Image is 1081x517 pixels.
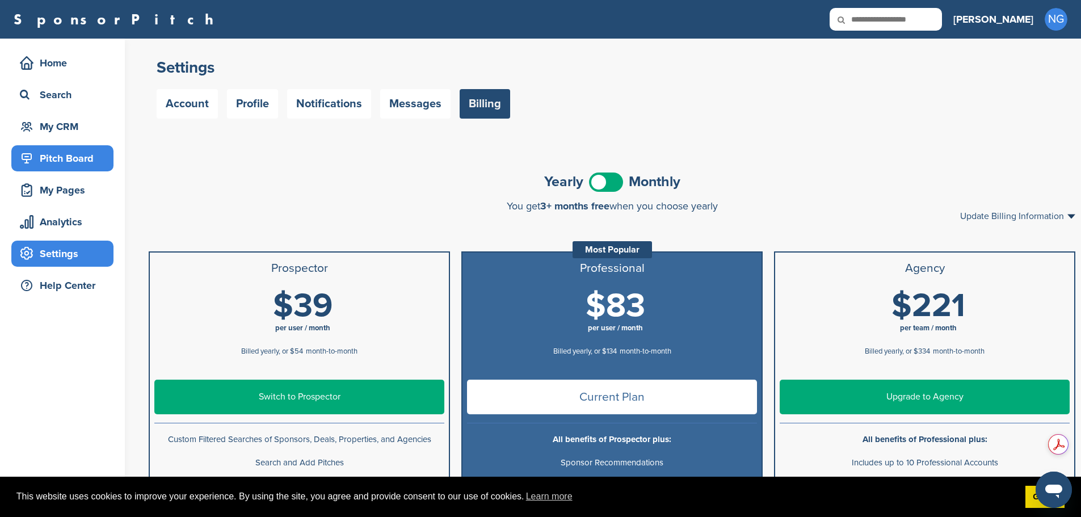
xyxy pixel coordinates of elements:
span: $39 [273,286,333,326]
span: per team / month [900,323,957,333]
div: My CRM [17,116,113,137]
a: Update Billing Information [960,212,1075,221]
p: Sponsor Recommendations [467,456,757,470]
span: month-to-month [620,347,671,356]
h3: [PERSON_NAME] [953,11,1033,27]
span: month-to-month [306,347,357,356]
a: Upgrade to Agency [780,380,1070,414]
div: My Pages [17,180,113,200]
span: 3+ months free [540,200,609,212]
div: Home [17,53,113,73]
p: Includes up to 10 Professional Accounts [780,456,1070,470]
a: dismiss cookie message [1025,486,1065,508]
span: Billed yearly, or $134 [553,347,617,356]
a: Analytics [11,209,113,235]
a: Profile [227,89,278,119]
span: Billed yearly, or $54 [241,347,303,356]
a: Help Center [11,272,113,299]
a: Search [11,82,113,108]
a: Messages [380,89,451,119]
span: Billed yearly, or $334 [865,347,930,356]
div: Help Center [17,275,113,296]
iframe: Button to launch messaging window [1036,472,1072,508]
a: Home [11,50,113,76]
a: Pitch Board [11,145,113,171]
a: Settings [11,241,113,267]
p: Search and Add Pitches [154,456,444,470]
a: learn more about cookies [524,488,574,505]
a: My CRM [11,114,113,140]
h2: Settings [157,57,1067,78]
a: Switch to Prospector [154,380,444,414]
a: Notifications [287,89,371,119]
span: $83 [586,286,645,326]
b: All benefits of Professional plus: [863,434,987,444]
span: Yearly [544,175,583,189]
span: NG [1045,8,1067,31]
h3: Professional [467,262,757,275]
div: Pitch Board [17,148,113,169]
span: per user / month [275,323,330,333]
div: Settings [17,243,113,264]
span: per user / month [588,323,643,333]
p: Custom Filtered Searches of Sponsors, Deals, Properties, and Agencies [154,432,444,447]
a: Billing [460,89,510,119]
div: You get when you choose yearly [149,200,1075,212]
div: Most Popular [573,241,652,258]
div: Analytics [17,212,113,232]
span: This website uses cookies to improve your experience. By using the site, you agree and provide co... [16,488,1016,505]
a: SponsorPitch [14,12,221,27]
h3: Agency [780,262,1070,275]
span: Current Plan [467,380,757,414]
h3: Prospector [154,262,444,275]
span: $221 [891,286,965,326]
b: All benefits of Prospector plus: [553,434,671,444]
a: [PERSON_NAME] [953,7,1033,32]
a: My Pages [11,177,113,203]
span: month-to-month [933,347,985,356]
div: Search [17,85,113,105]
a: Account [157,89,218,119]
span: Monthly [629,175,680,189]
